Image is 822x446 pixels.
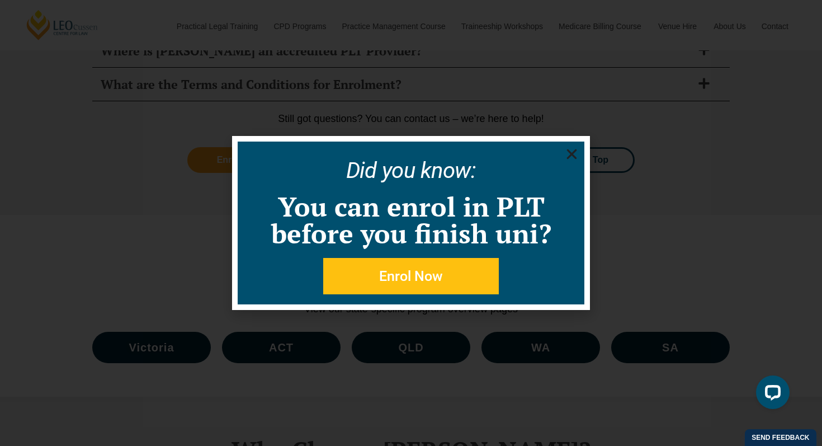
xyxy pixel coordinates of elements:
iframe: LiveChat chat widget [747,371,794,418]
span: Enrol Now [379,269,443,283]
a: You can enrol in PLT before you finish uni? [271,189,551,251]
a: Did you know: [346,157,476,184]
a: Enrol Now [323,258,499,294]
a: Close [565,147,579,161]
